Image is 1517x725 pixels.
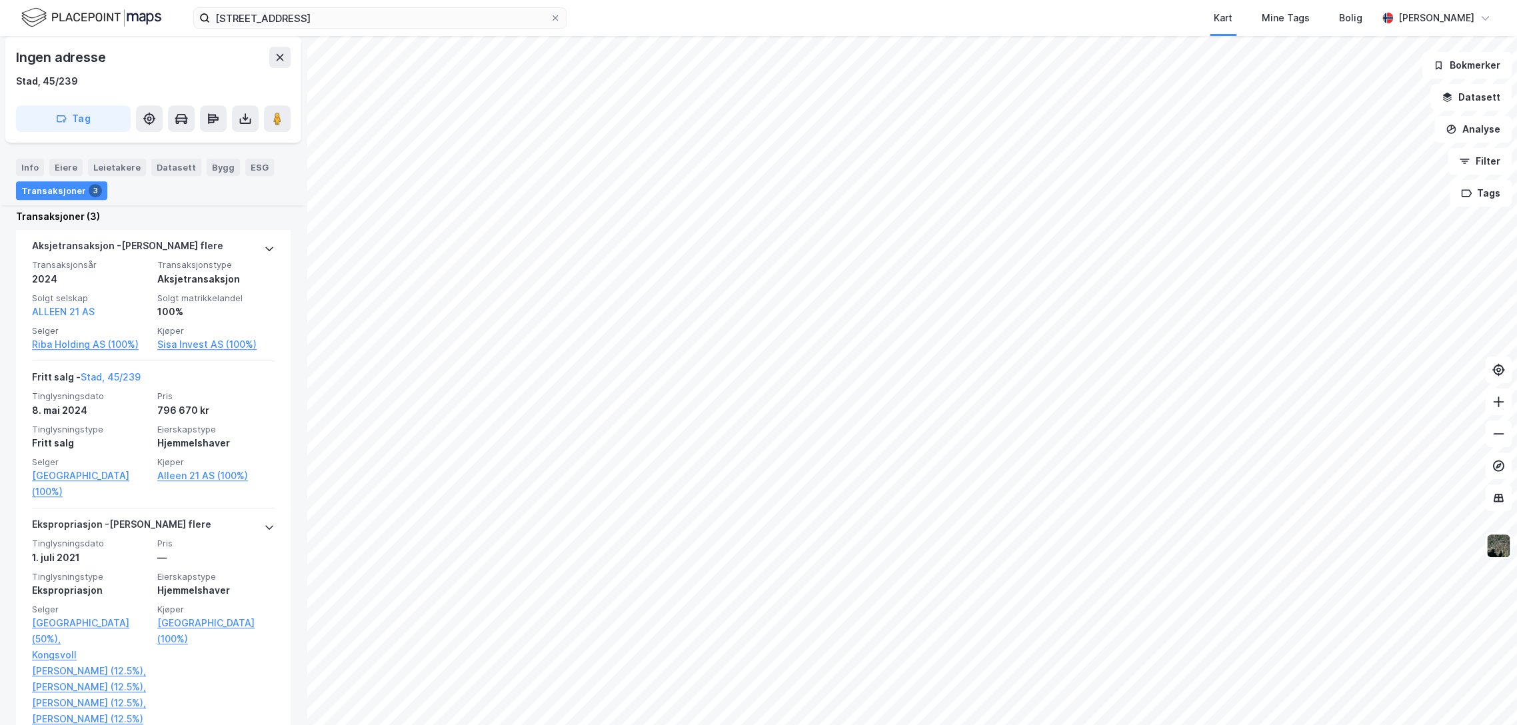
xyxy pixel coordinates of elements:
a: Sisa Invest AS (100%) [157,337,275,353]
div: Transaksjoner (3) [16,209,291,225]
div: Stad, 45/239 [16,73,78,89]
a: Kongsvoll [PERSON_NAME] (12.5%), [32,647,149,679]
div: Info [16,159,44,176]
div: Fritt salg - [32,369,141,390]
a: ALLEEN 21 AS [32,306,95,317]
div: 2024 [32,271,149,287]
a: [PERSON_NAME] (12.5%), [32,695,149,711]
a: [GEOGRAPHIC_DATA] (100%) [32,468,149,500]
span: Tinglysningsdato [32,538,149,549]
div: Kart [1214,10,1232,26]
div: Mine Tags [1262,10,1310,26]
div: Kontrollprogram for chat [1450,661,1517,725]
div: Bolig [1339,10,1362,26]
div: Transaksjoner [16,181,107,200]
a: Riba Holding AS (100%) [32,337,149,353]
div: Ingen adresse [16,47,108,68]
div: Fritt salg [32,435,149,451]
div: 100% [157,304,275,320]
div: Datasett [151,159,201,176]
span: Transaksjonsår [32,259,149,271]
input: Søk på adresse, matrikkel, gårdeiere, leietakere eller personer [210,8,550,28]
span: Selger [32,325,149,337]
div: Hjemmelshaver [157,582,275,598]
span: Pris [157,390,275,402]
img: logo.f888ab2527a4732fd821a326f86c7f29.svg [21,6,161,29]
div: — [157,550,275,566]
div: Ekspropriasjon - [PERSON_NAME] flere [32,516,211,538]
span: Tinglysningsdato [32,390,149,402]
span: Selger [32,604,149,615]
div: Eiere [49,159,83,176]
span: Eierskapstype [157,424,275,435]
a: Stad, 45/239 [81,371,141,382]
div: Aksjetransaksjon [157,271,275,287]
div: Bygg [207,159,240,176]
button: Analyse [1434,116,1512,143]
button: Filter [1448,148,1512,175]
div: 796 670 kr [157,402,275,418]
div: [PERSON_NAME] [1398,10,1474,26]
div: Ekspropriasjon [32,582,149,598]
a: [GEOGRAPHIC_DATA] (100%) [157,615,275,647]
span: Kjøper [157,325,275,337]
span: Tinglysningstype [32,571,149,582]
span: Solgt selskap [32,293,149,304]
span: Kjøper [157,604,275,615]
button: Tag [16,105,131,132]
span: Pris [157,538,275,549]
span: Solgt matrikkelandel [157,293,275,304]
img: 9k= [1486,533,1511,558]
div: Hjemmelshaver [157,435,275,451]
a: [GEOGRAPHIC_DATA] (50%), [32,615,149,647]
span: Eierskapstype [157,571,275,582]
iframe: Chat Widget [1450,661,1517,725]
button: Datasett [1430,84,1512,111]
div: 1. juli 2021 [32,550,149,566]
div: Leietakere [88,159,146,176]
span: Tinglysningstype [32,424,149,435]
div: 3 [89,184,102,197]
a: Alleen 21 AS (100%) [157,468,275,484]
span: Transaksjonstype [157,259,275,271]
span: Selger [32,456,149,468]
button: Tags [1450,180,1512,207]
div: ESG [245,159,274,176]
div: 8. mai 2024 [32,402,149,418]
span: Kjøper [157,456,275,468]
a: [PERSON_NAME] (12.5%), [32,679,149,695]
button: Bokmerker [1422,52,1512,79]
div: Aksjetransaksjon - [PERSON_NAME] flere [32,238,223,259]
